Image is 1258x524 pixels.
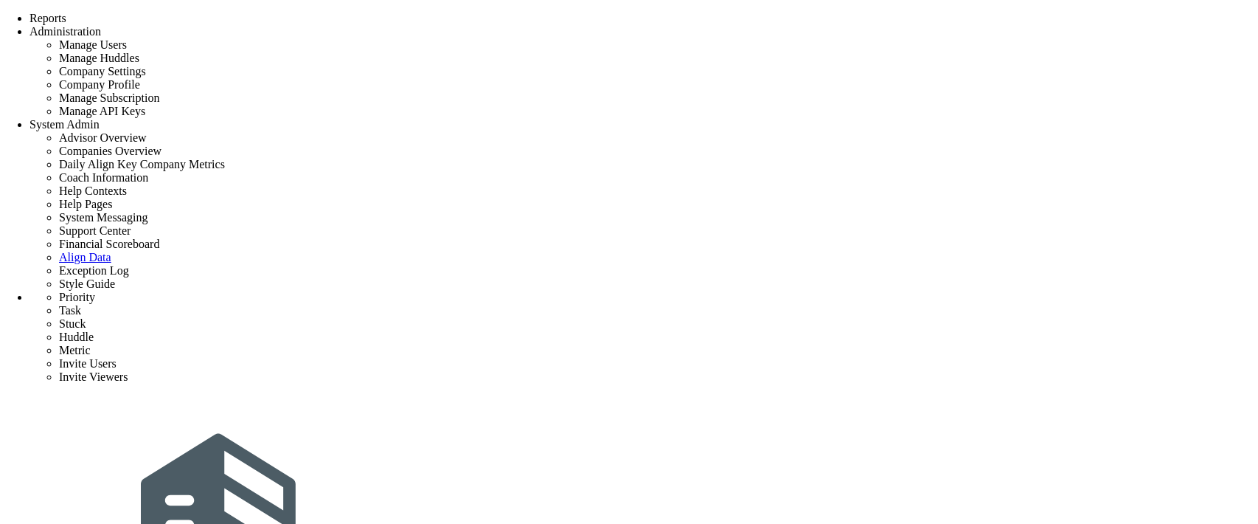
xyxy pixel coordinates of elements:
span: Stuck [59,317,86,330]
span: Administration [29,25,101,38]
span: Company Settings [59,65,146,77]
span: System Messaging [59,211,147,224]
span: Coach Information [59,171,148,184]
span: Exception Log [59,264,129,277]
span: Company Profile [59,78,140,91]
span: Task [59,304,81,317]
span: Help Pages [59,198,112,210]
span: Huddle [59,331,94,343]
a: Align Data [59,251,111,263]
span: Priority [59,291,95,303]
span: Manage API Keys [59,105,145,117]
span: Daily Align Key Company Metrics [59,158,225,170]
span: Financial Scoreboard [59,238,159,250]
span: Invite Users [59,357,117,370]
span: Companies Overview [59,145,161,157]
span: System Admin [29,118,100,131]
span: Support Center [59,224,131,237]
span: Reports [29,12,66,24]
span: Manage Huddles [59,52,139,64]
span: Advisor Overview [59,131,147,144]
span: Invite Viewers [59,370,128,383]
span: Help Contexts [59,185,127,197]
span: Metric [59,344,91,356]
span: Style Guide [59,277,115,290]
span: Manage Subscription [59,92,159,104]
span: Manage Users [59,38,127,51]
